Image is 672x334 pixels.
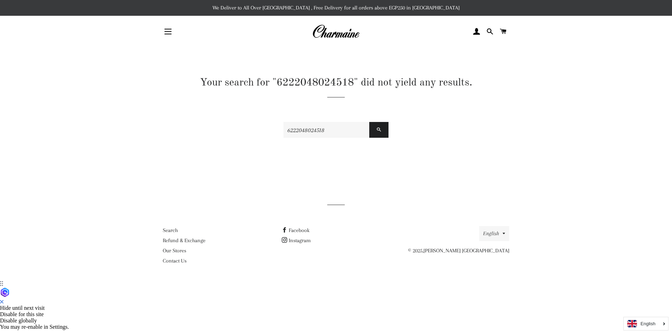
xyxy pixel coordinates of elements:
[163,75,509,90] h1: Your search for "6222048024518" did not yield any results.
[312,24,359,39] img: Charmaine Egypt
[283,122,369,138] input: Search our store
[401,246,509,255] p: © 2025,
[282,237,311,244] a: Instagram
[163,237,205,244] a: Refund & Exchange
[479,226,509,241] button: English
[423,247,509,254] a: [PERSON_NAME] [GEOGRAPHIC_DATA]
[163,227,178,233] a: Search
[282,227,309,233] a: Facebook
[627,320,665,327] a: English
[163,247,186,254] a: Our Stores
[640,321,656,326] i: English
[163,258,187,264] a: Contact Us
